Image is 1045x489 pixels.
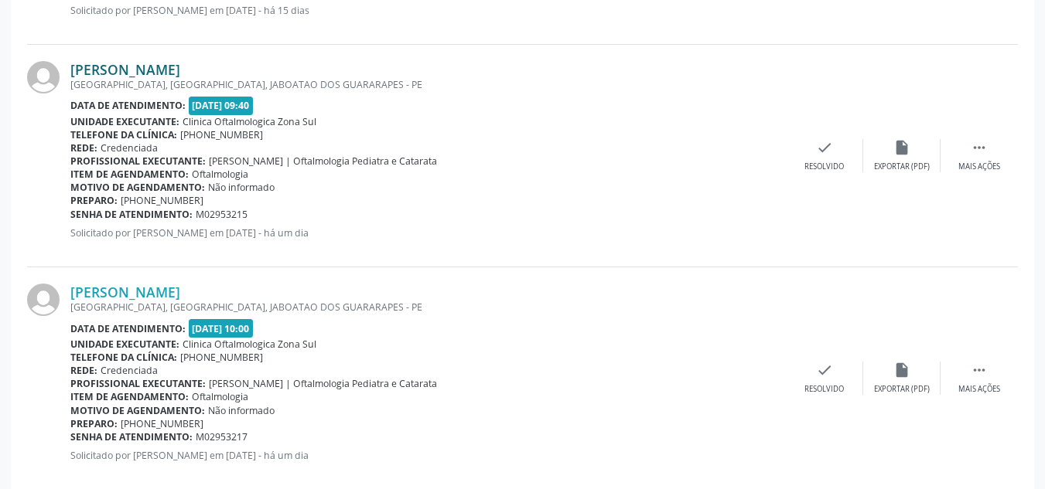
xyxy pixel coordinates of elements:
[189,319,254,337] span: [DATE] 10:00
[180,128,263,141] span: [PHONE_NUMBER]
[874,161,930,172] div: Exportar (PDF)
[70,338,179,351] b: Unidade executante:
[192,168,248,181] span: Oftalmologia
[101,364,158,377] span: Credenciada
[804,161,844,172] div: Resolvido
[70,390,189,403] b: Item de agendamento:
[180,351,263,364] span: [PHONE_NUMBER]
[70,322,186,335] b: Data de atendimento:
[893,362,910,379] i: insert_drive_file
[70,284,180,301] a: [PERSON_NAME]
[70,194,118,207] b: Preparo:
[121,194,203,207] span: [PHONE_NUMBER]
[70,115,179,128] b: Unidade executante:
[971,362,988,379] i: 
[121,417,203,430] span: [PHONE_NUMBER]
[971,139,988,156] i: 
[70,168,189,181] b: Item de agendamento:
[192,390,248,403] span: Oftalmologia
[196,430,248,443] span: M02953217
[70,155,206,168] b: Profissional executante:
[70,351,177,364] b: Telefone da clínica:
[70,377,206,390] b: Profissional executante:
[816,362,833,379] i: check
[958,161,1000,172] div: Mais ações
[196,208,248,221] span: M02953215
[893,139,910,156] i: insert_drive_file
[70,430,193,443] b: Senha de atendimento:
[70,99,186,112] b: Data de atendimento:
[816,139,833,156] i: check
[70,301,786,314] div: [GEOGRAPHIC_DATA], [GEOGRAPHIC_DATA], JABOATAO DOS GUARARAPES - PE
[209,155,437,168] span: [PERSON_NAME] | Oftalmologia Pediatra e Catarata
[189,97,254,114] span: [DATE] 09:40
[70,181,205,194] b: Motivo de agendamento:
[101,141,158,155] span: Credenciada
[70,364,97,377] b: Rede:
[874,384,930,395] div: Exportar (PDF)
[70,78,786,91] div: [GEOGRAPHIC_DATA], [GEOGRAPHIC_DATA], JABOATAO DOS GUARARAPES - PE
[958,384,1000,395] div: Mais ações
[183,115,316,128] span: Clinica Oftalmologica Zona Sul
[70,404,205,417] b: Motivo de agendamento:
[70,449,786,462] p: Solicitado por [PERSON_NAME] em [DATE] - há um dia
[208,404,275,417] span: Não informado
[804,384,844,395] div: Resolvido
[209,377,437,390] span: [PERSON_NAME] | Oftalmologia Pediatra e Catarata
[183,338,316,351] span: Clinica Oftalmologica Zona Sul
[70,208,193,221] b: Senha de atendimento:
[208,181,275,194] span: Não informado
[70,141,97,155] b: Rede:
[27,61,60,93] img: img
[70,417,118,430] b: Preparo:
[70,226,786,239] p: Solicitado por [PERSON_NAME] em [DATE] - há um dia
[27,284,60,316] img: img
[70,4,786,17] p: Solicitado por [PERSON_NAME] em [DATE] - há 15 dias
[70,128,177,141] b: Telefone da clínica:
[70,61,180,78] a: [PERSON_NAME]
